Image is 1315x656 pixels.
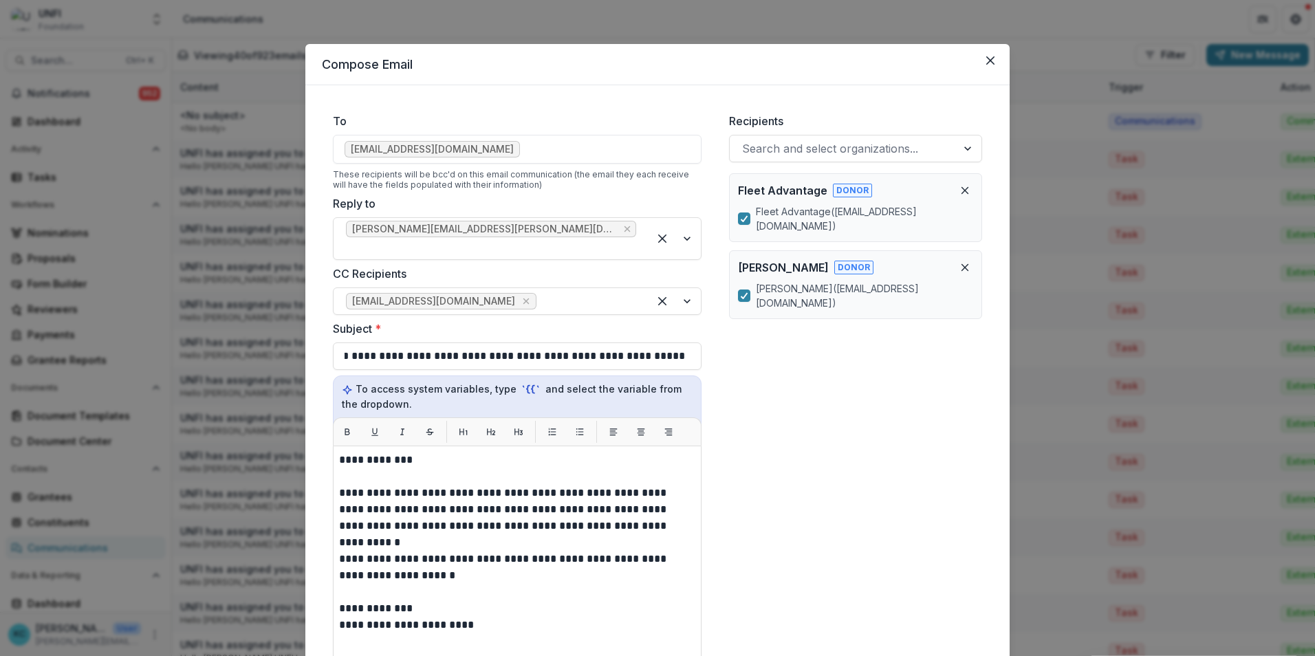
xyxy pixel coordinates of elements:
label: Reply to [333,195,693,212]
label: CC Recipients [333,265,693,282]
button: Remove organization [957,259,973,276]
div: Remove unficharityclassic@unfi.com [519,294,533,308]
p: Fleet Advantage ( [EMAIL_ADDRESS][DOMAIN_NAME] ) [756,204,973,233]
span: [EMAIL_ADDRESS][DOMAIN_NAME] [351,144,514,155]
header: Compose Email [305,44,1010,85]
button: H3 [508,421,530,443]
span: [EMAIL_ADDRESS][DOMAIN_NAME] [352,296,515,307]
label: To [333,113,693,129]
button: H2 [480,421,502,443]
button: Align right [657,421,680,443]
span: Donor [834,261,873,274]
code: `{{` [519,382,543,397]
div: Clear selected options [651,290,673,312]
p: Fleet Advantage [738,182,827,199]
div: Remove kristine.creveling@unfi.com [621,222,633,236]
button: Align left [602,421,624,443]
button: Underline [364,421,386,443]
button: H1 [453,421,475,443]
label: Subject [333,320,693,337]
p: [PERSON_NAME] [738,259,829,276]
span: [PERSON_NAME][EMAIL_ADDRESS][PERSON_NAME][DOMAIN_NAME] [352,223,617,235]
p: To access system variables, type and select the variable from the dropdown. [342,382,693,411]
span: Donor [833,184,872,197]
button: Align center [630,421,652,443]
label: Recipients [729,113,974,129]
p: [PERSON_NAME] ( [EMAIL_ADDRESS][DOMAIN_NAME] ) [756,281,973,310]
button: Strikethrough [419,421,441,443]
button: Bold [336,421,358,443]
button: Italic [391,421,413,443]
div: Clear selected options [651,228,673,250]
button: Close [979,50,1001,72]
div: These recipients will be bcc'd on this email communication (the email they each receive will have... [333,169,702,190]
button: List [541,421,563,443]
button: Remove organization [957,182,973,199]
button: List [569,421,591,443]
